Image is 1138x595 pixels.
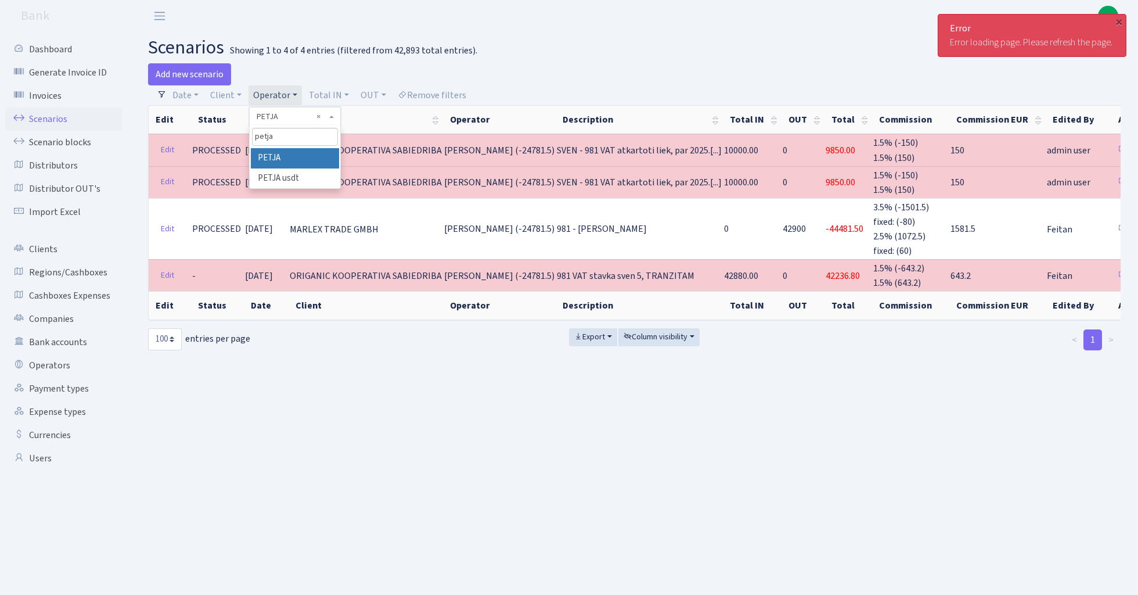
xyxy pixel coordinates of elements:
[557,223,647,236] span: 981 - [PERSON_NAME]
[148,63,231,85] a: Add new scenario
[1047,223,1072,236] span: Feitan
[557,270,694,282] span: 981 VAT stavka sven 5, TRANZITAM
[557,144,722,157] span: SVEN - 981 VAT atkartoti liek, par 2025.[...]
[192,270,196,282] span: -
[249,85,302,105] a: Operator
[6,424,122,447] a: Currencies
[723,291,782,320] th: Total IN
[149,291,191,320] th: Edit
[826,223,863,236] span: -44481.50
[192,176,241,189] span: PROCESSED
[148,34,224,61] span: scenarios
[556,291,723,320] th: Description
[873,201,929,257] span: 3.5% (-1501.5) fixed: (-80) 2.5% (1072.5) fixed: (60)
[569,328,617,346] button: Export
[557,176,722,189] span: SVEN - 981 VAT atkartoti liek, par 2025.[...]
[6,154,122,177] a: Distributors
[6,307,122,331] a: Companies
[624,331,687,343] span: Column visibility
[251,169,338,189] li: PETJA usdt
[6,131,122,154] a: Scenario blocks
[556,106,723,134] th: Description : activate to sort column ascending
[724,223,729,236] span: 0
[244,106,289,134] th: Date : activate to sort column ascending
[938,15,1126,56] div: Error loading page. Please refresh the page.
[6,261,122,284] a: Regions/Cashboxes
[156,141,179,159] a: Edit
[356,85,391,105] a: OUT
[191,106,244,134] th: Status
[826,270,860,282] span: 42236.80
[6,354,122,377] a: Operators
[249,107,341,127] span: PETJA
[950,223,975,236] span: 1581.5
[1047,269,1072,283] span: Feitan
[782,291,824,320] th: OUT
[824,291,872,320] th: Total
[145,6,174,26] button: Toggle navigation
[783,144,787,157] span: 0
[6,84,122,107] a: Invoices
[192,144,241,157] span: PROCESSED
[156,267,179,285] a: Edit
[304,85,354,105] a: Total IN
[245,144,273,157] span: [DATE]
[230,45,477,56] div: Showing 1 to 4 of 4 entries (filtered from 42,893 total entries).
[872,291,949,320] th: Commission
[1046,291,1111,320] th: Edited By
[6,61,122,84] a: Generate Invoice ID
[950,22,971,35] strong: Error
[782,106,824,134] th: OUT : activate to sort column ascending
[156,220,179,238] a: Edit
[6,200,122,224] a: Import Excel
[826,176,855,189] span: 9850.00
[6,377,122,400] a: Payment types
[251,148,338,169] li: PETJA
[1113,16,1125,27] div: ×
[444,270,554,282] span: [PERSON_NAME] (-24781.5)
[6,38,122,61] a: Dashboard
[724,144,758,157] span: 10000.00
[1098,6,1118,26] a: a
[191,291,244,320] th: Status
[724,176,758,189] span: 10000.00
[949,106,1046,134] th: Commission EUR : activate to sort column ascending
[168,85,203,105] a: Date
[6,284,122,307] a: Cashboxes Expenses
[873,262,924,289] span: 1.5% (-643.2) 1.5% (643.2)
[245,223,273,236] span: [DATE]
[6,107,122,131] a: Scenarios
[289,106,443,134] th: Client : activate to sort column ascending
[826,144,855,157] span: 9850.00
[1083,329,1102,350] a: 1
[316,111,320,123] span: Remove all items
[950,176,964,189] span: 150
[873,169,918,196] span: 1.5% (-150) 1.5% (150)
[1047,175,1090,189] span: admin user
[443,106,556,134] th: Operator
[444,176,554,189] span: [PERSON_NAME] (-24781.5)
[192,223,241,236] span: PROCESSED
[290,144,442,157] span: ORIGANIC KOOPERATIVA SABIEDRIBA
[148,328,182,350] select: entries per page
[783,223,806,236] span: 42900
[574,331,605,343] span: Export
[244,291,289,320] th: Date
[783,176,787,189] span: 0
[290,269,442,283] span: ORIGANIC KOOPERATIVA SABIEDRIBA
[1047,144,1090,157] span: admin user
[6,177,122,200] a: Distributor OUT's
[618,328,700,346] button: Column visibility
[6,331,122,354] a: Bank accounts
[6,400,122,424] a: Expense types
[443,291,556,320] th: Operator
[393,85,471,105] a: Remove filters
[1046,106,1111,134] th: Edited By
[206,85,246,105] a: Client
[783,270,787,282] span: 0
[6,447,122,470] a: Users
[289,291,443,320] th: Client
[290,175,442,189] span: ORIGANIC KOOPERATIVA SABIEDRIBA
[824,106,872,134] th: Total : activate to sort column ascending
